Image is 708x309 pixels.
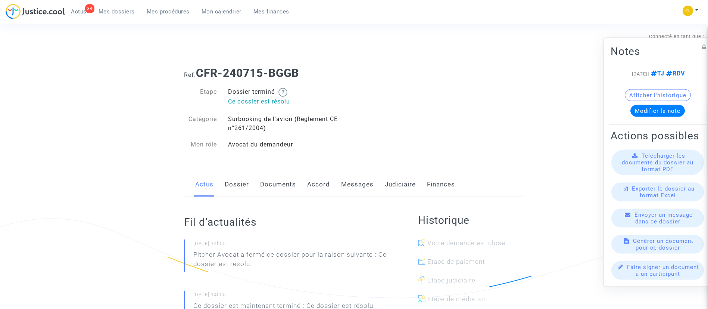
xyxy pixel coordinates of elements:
a: Dossier [225,172,249,197]
div: Etape [178,87,222,107]
span: Votre demande est close [427,239,505,247]
a: Messages [341,172,374,197]
a: Mon calendrier [196,6,247,17]
span: Connecté en tant que : [649,34,704,39]
span: RDV [664,69,685,77]
div: Catégorie [178,115,222,133]
span: Mon calendrier [202,8,241,15]
a: Mes finances [247,6,295,17]
img: 6fca9af68d76bfc0a5525c74dfee314f [683,6,693,16]
span: Exporter le dossier au format Excel [632,185,695,198]
a: Mes dossiers [93,6,141,17]
a: Accord [307,172,330,197]
div: Pitcher Avocat a fermé ce dossier pour la raison suivante : Ce dossier est résolu. [193,250,388,269]
b: CFR-240715-BGGB [196,67,299,80]
div: Avocat du demandeur [222,140,354,149]
a: Judiciaire [385,172,416,197]
div: Surbooking de l'avion (Règlement CE n°261/2004) [222,115,354,133]
button: Modifier la note [630,105,685,117]
a: 38Actus [65,6,93,17]
h2: Historique [418,214,524,227]
span: Faire signer un document à un participant [627,263,699,277]
span: [[DATE]] [630,71,649,76]
img: help.svg [278,88,287,97]
span: Télécharger les documents du dossier au format PDF [622,152,693,172]
span: Mes procédures [147,8,190,15]
h2: Fil d’actualités [184,216,388,229]
div: 38 [85,4,94,13]
span: Ref. [184,71,196,78]
p: Ce dossier est résolu [228,97,349,106]
small: [DATE] 14h05 [193,291,388,301]
span: Mes dossiers [99,8,135,15]
span: Mes finances [253,8,289,15]
span: Envoyer un message dans ce dossier [634,211,693,225]
div: Mon rôle [178,140,222,149]
span: Générer un document pour ce dossier [633,237,693,251]
img: jc-logo.svg [6,4,65,19]
h2: Actions possibles [611,129,705,142]
a: Documents [260,172,296,197]
a: Finances [427,172,455,197]
a: Mes procédures [141,6,196,17]
button: Afficher l'historique [625,89,691,101]
h2: Notes [611,44,705,58]
a: Actus [195,172,213,197]
div: Dossier terminé [222,87,354,107]
span: Actus [71,8,87,15]
small: [DATE] 14h05 [193,240,388,250]
span: TJ [649,69,664,77]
